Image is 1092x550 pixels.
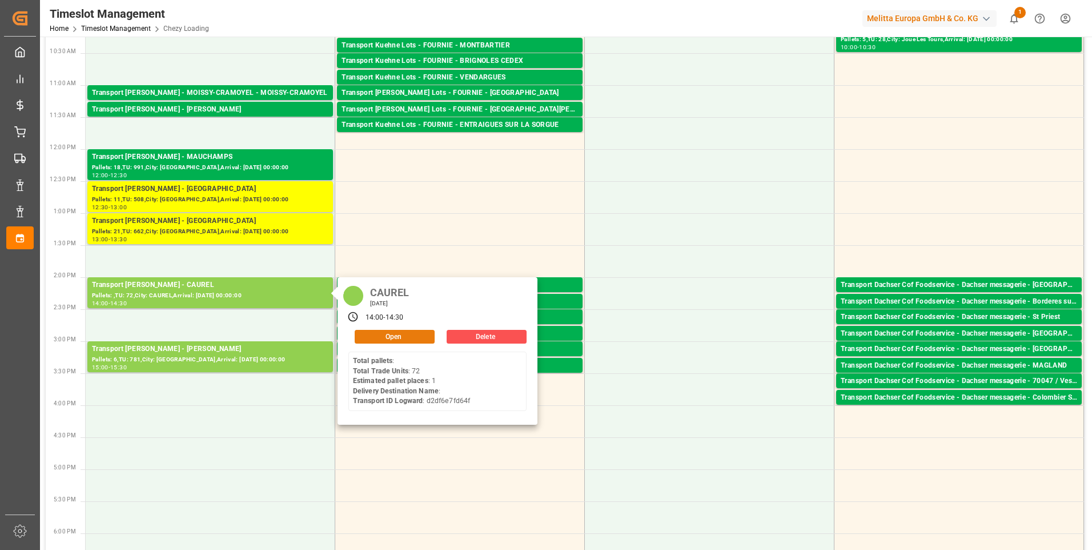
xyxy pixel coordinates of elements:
div: Transport [PERSON_NAME] - [GEOGRAPHIC_DATA] [92,216,328,227]
span: 11:00 AM [50,80,76,86]
a: Home [50,25,69,33]
div: - [857,45,859,50]
span: 1:30 PM [54,240,76,246]
div: Pallets: 1,TU: 25,City: 70047 / Vesoul Cedex,Arrival: [DATE] 00:00:00 [841,387,1077,397]
div: Pallets: 11,TU: 508,City: [GEOGRAPHIC_DATA],Arrival: [DATE] 00:00:00 [92,195,328,205]
div: Transport Dachser Cof Foodservice - Dachser messagerie - Borderes sur l'echez [841,296,1077,308]
div: [DATE] [366,300,413,308]
div: - [109,365,110,370]
b: Total Trade Units [353,367,408,375]
div: 15:00 [92,365,109,370]
div: Transport [PERSON_NAME] - MOISSY-CRAMOYEL - MOISSY-CRAMOYEL [92,87,328,99]
span: 4:00 PM [54,400,76,406]
div: 10:00 [841,45,857,50]
b: Total pallets [353,357,393,365]
span: 5:30 PM [54,496,76,503]
button: Open [355,330,435,344]
span: 1 [1014,7,1026,18]
div: Transport [PERSON_NAME] - [PERSON_NAME] [92,104,328,115]
div: 14:30 [386,313,404,323]
div: Timeslot Management [50,5,209,22]
div: Transport Kuehne Lots - FOURNIE - ENTRAIGUES SUR LA SORGUE [342,119,578,131]
div: Transport Dachser Cof Foodservice - Dachser messagerie - MAGLAND [841,360,1077,372]
div: Melitta Europa GmbH & Co. KG [862,10,997,27]
div: 13:00 [92,237,109,242]
button: Delete [447,330,527,344]
div: Transport [PERSON_NAME] Lots - FOURNIE - [GEOGRAPHIC_DATA][PERSON_NAME] [342,104,578,115]
button: Melitta Europa GmbH & Co. KG [862,7,1001,29]
div: Pallets: 1,TU: 19,City: [GEOGRAPHIC_DATA],Arrival: [DATE] 00:00:00 [841,340,1077,349]
div: - [383,313,385,323]
span: 1:00 PM [54,208,76,214]
div: Transport [PERSON_NAME] - [GEOGRAPHIC_DATA] [92,184,328,195]
div: Pallets: 1,TU: 43,City: [GEOGRAPHIC_DATA],Arrival: [DATE] 00:00:00 [841,404,1077,413]
div: - [109,301,110,306]
span: 2:30 PM [54,304,76,310]
div: Transport Dachser Cof Foodservice - Dachser messagerie - Colombier Saugnieu [841,392,1077,404]
div: Pallets: 2,TU: ,City: St Priest,Arrival: [DATE] 00:00:00 [841,323,1077,333]
div: Pallets: 18,TU: 991,City: [GEOGRAPHIC_DATA],Arrival: [DATE] 00:00:00 [92,163,328,173]
div: : : 72 : 1 : : d2df6e7fd64f [353,356,470,406]
div: 13:30 [110,237,127,242]
div: Transport [PERSON_NAME] - MAUCHAMPS [92,152,328,163]
div: 13:00 [110,205,127,210]
div: Pallets: 4,TU: ,City: MONTBARTIER,Arrival: [DATE] 00:00:00 [342,51,578,61]
span: 4:30 PM [54,432,76,439]
div: - [109,237,110,242]
div: 12:00 [92,173,109,178]
div: Transport Dachser Cof Foodservice - Dachser messagerie - [GEOGRAPHIC_DATA] [841,328,1077,340]
a: Timeslot Management [81,25,151,33]
div: Transport Dachser Cof Foodservice - Dachser messagerie - 70047 / Vesoul Cedex [841,376,1077,387]
div: Transport [PERSON_NAME] - [PERSON_NAME] [92,344,328,355]
div: Pallets: 2,TU: 46,City: [GEOGRAPHIC_DATA],Arrival: [DATE] 00:00:00 [841,355,1077,365]
div: 12:30 [110,173,127,178]
div: Transport Kuehne Lots - FOURNIE - BRIGNOLES CEDEX [342,55,578,67]
div: - [109,205,110,210]
div: Transport Dachser Cof Foodservice - Dachser messagerie - St Priest [841,312,1077,323]
div: 14:00 [92,301,109,306]
button: Help Center [1027,6,1053,31]
b: Estimated pallet places [353,377,428,385]
div: Transport [PERSON_NAME] - CAUREL [92,280,328,291]
div: Transport Dachser Cof Foodservice - Dachser messagerie - [GEOGRAPHIC_DATA] [841,344,1077,355]
div: Pallets: 3,TU: ,City: BRIGNOLES CEDEX,Arrival: [DATE] 00:00:00 [342,67,578,77]
div: Pallets: 3,TU: 160,City: MOISSY-CRAMOYEL,Arrival: [DATE] 00:00:00 [92,99,328,109]
div: Pallets: 21,TU: 662,City: [GEOGRAPHIC_DATA],Arrival: [DATE] 00:00:00 [92,227,328,237]
div: 14:00 [366,313,384,323]
div: Pallets: 3,TU: 372,City: [GEOGRAPHIC_DATA],Arrival: [DATE] 00:00:00 [342,83,578,93]
div: Transport Dachser Cof Foodservice - Dachser messagerie - [GEOGRAPHIC_DATA] [841,280,1077,291]
span: 10:30 AM [50,48,76,54]
div: Pallets: 6,TU: 781,City: [GEOGRAPHIC_DATA],Arrival: [DATE] 00:00:00 [92,355,328,365]
span: 12:30 PM [50,176,76,182]
div: 12:30 [92,205,109,210]
div: CAUREL [366,283,413,300]
div: 15:30 [110,365,127,370]
div: Pallets: 1,TU: 35,City: [GEOGRAPHIC_DATA],Arrival: [DATE] 00:00:00 [841,291,1077,301]
div: Pallets: ,TU: 196,City: [GEOGRAPHIC_DATA],Arrival: [DATE] 00:00:00 [92,115,328,125]
div: Transport Kuehne Lots - FOURNIE - VENDARGUES [342,72,578,83]
span: 5:00 PM [54,464,76,471]
div: Pallets: 2,TU: 441,City: ENTRAIGUES SUR LA SORGUE,Arrival: [DATE] 00:00:00 [342,131,578,141]
div: 10:30 [859,45,876,50]
span: 12:00 PM [50,144,76,150]
b: Delivery Destination Name [353,387,439,395]
span: 3:00 PM [54,336,76,342]
div: 14:30 [110,301,127,306]
span: 3:30 PM [54,368,76,374]
div: Pallets: 1,TU: 40,City: [GEOGRAPHIC_DATA],Arrival: [DATE] 00:00:00 [841,372,1077,381]
div: Pallets: ,TU: 72,City: CAUREL,Arrival: [DATE] 00:00:00 [92,291,328,301]
span: 6:00 PM [54,528,76,535]
div: Pallets: 5,TU: 28,City: Joue Les Tours,Arrival: [DATE] 00:00:00 [841,35,1077,45]
span: 2:00 PM [54,272,76,278]
div: Pallets: 1,TU: 24,City: Borderes sur l'echez,Arrival: [DATE] 00:00:00 [841,308,1077,317]
div: Transport Kuehne Lots - FOURNIE - MONTBARTIER [342,40,578,51]
div: Pallets: 4,TU: ,City: [GEOGRAPHIC_DATA],Arrival: [DATE] 00:00:00 [342,99,578,109]
div: - [109,173,110,178]
div: Pallets: 1,TU: ,City: [GEOGRAPHIC_DATA][PERSON_NAME],Arrival: [DATE] 00:00:00 [342,115,578,125]
span: 11:30 AM [50,112,76,118]
b: Transport ID Logward [353,397,423,405]
button: show 1 new notifications [1001,6,1027,31]
div: Transport [PERSON_NAME] Lots - FOURNIE - [GEOGRAPHIC_DATA] [342,87,578,99]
